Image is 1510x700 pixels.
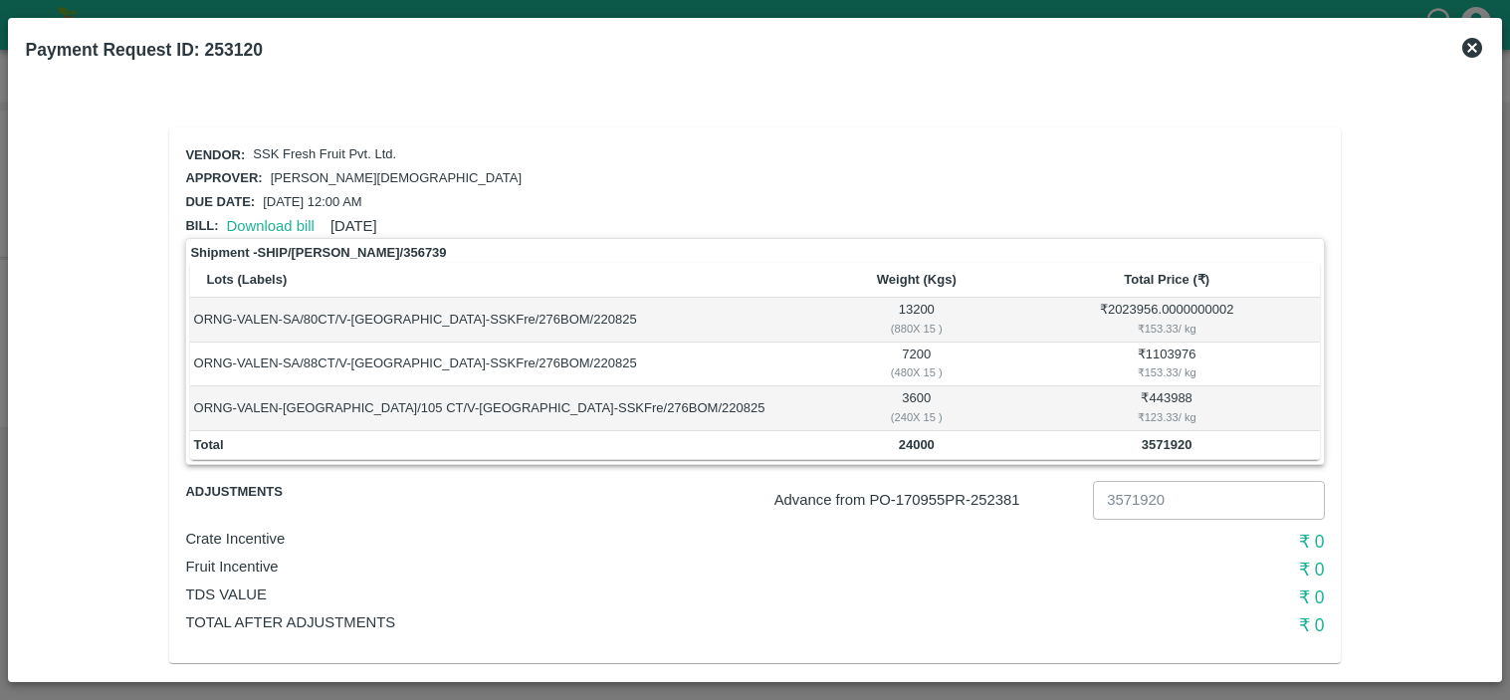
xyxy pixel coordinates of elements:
div: ₹ 123.33 / kg [1017,408,1316,426]
p: SSK Fresh Fruit Pvt. Ltd. [253,145,396,164]
span: Bill: [185,218,218,233]
b: Weight (Kgs) [877,272,957,287]
span: Approver: [185,170,262,185]
div: ( 880 X 15 ) [822,320,1011,338]
td: ORNG-VALEN-SA/88CT/V-[GEOGRAPHIC_DATA]-SSKFre/276BOM/220825 [190,343,818,386]
p: Advance from PO- 170955 PR- 252381 [774,489,1085,511]
input: Advance [1093,481,1324,519]
span: Due date: [185,194,255,209]
b: Lots (Labels) [206,272,287,287]
a: Download bill [227,218,315,234]
div: ( 480 X 15 ) [822,363,1011,381]
td: ₹ 443988 [1014,386,1320,430]
h6: ₹ 0 [945,556,1324,583]
span: [DATE] [330,218,377,234]
b: 24000 [899,437,935,452]
span: Adjustments [185,481,375,504]
td: ₹ 2023956.0000000002 [1014,298,1320,342]
h6: ₹ 0 [945,611,1324,639]
div: ( 240 X 15 ) [822,408,1011,426]
b: 3571920 [1142,437,1192,452]
h6: ₹ 0 [945,583,1324,611]
td: ORNG-VALEN-SA/80CT/V-[GEOGRAPHIC_DATA]-SSKFre/276BOM/220825 [190,298,818,342]
p: [PERSON_NAME][DEMOGRAPHIC_DATA] [271,169,522,188]
p: Fruit Incentive [185,556,945,578]
td: 3600 [819,386,1014,430]
p: Crate Incentive [185,528,945,550]
h6: ₹ 0 [945,528,1324,556]
p: TDS VALUE [185,583,945,605]
td: 13200 [819,298,1014,342]
b: Total [194,437,224,452]
b: Payment Request ID: 253120 [26,40,263,60]
td: ₹ 1103976 [1014,343,1320,386]
p: [DATE] 12:00 AM [263,193,361,212]
td: 7200 [819,343,1014,386]
div: ₹ 153.33 / kg [1017,320,1316,338]
div: ₹ 153.33 / kg [1017,363,1316,381]
strong: Shipment - SHIP/[PERSON_NAME]/356739 [190,243,446,263]
td: ORNG-VALEN-[GEOGRAPHIC_DATA]/105 CT/V-[GEOGRAPHIC_DATA]-SSKFre/276BOM/220825 [190,386,818,430]
b: Total Price (₹) [1124,272,1209,287]
p: Total After adjustments [185,611,945,633]
span: Vendor: [185,147,245,162]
